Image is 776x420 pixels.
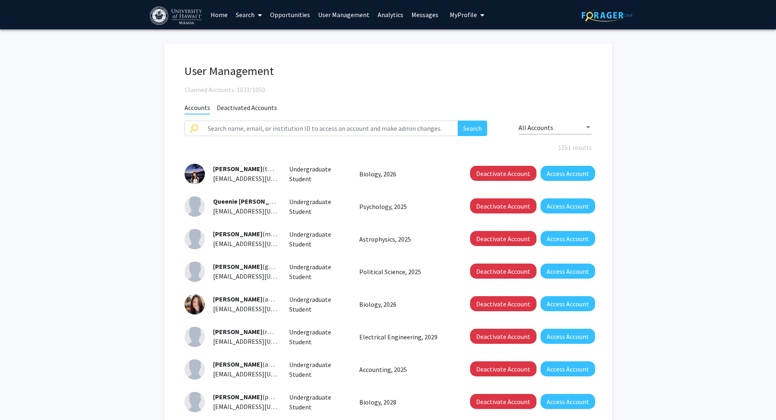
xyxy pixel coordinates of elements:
a: Analytics [374,0,407,29]
button: Search [458,121,487,136]
button: Access Account [541,296,595,311]
div: Undergraduate Student [283,327,353,347]
span: My Profile [450,11,477,19]
div: Undergraduate Student [283,164,353,184]
p: Psychology, 2025 [359,202,452,211]
span: [PERSON_NAME] [213,360,262,368]
span: (acostaan) [213,295,292,303]
p: Accounting, 2025 [359,365,452,374]
span: [EMAIL_ADDRESS][US_STATE][DOMAIN_NAME] [213,370,345,378]
a: Opportunities [266,0,314,29]
button: Deactivate Account [470,198,536,213]
span: [EMAIL_ADDRESS][US_STATE][DOMAIN_NAME] [213,402,345,411]
p: Biology, 2026 [359,169,452,179]
p: Astrophysics, 2025 [359,234,452,244]
span: [PERSON_NAME] [213,262,262,270]
img: Profile Picture [185,262,205,282]
span: (mja628) [213,230,287,238]
span: [EMAIL_ADDRESS][US_STATE][DOMAIN_NAME] [213,207,345,215]
span: [EMAIL_ADDRESS][US_STATE][DOMAIN_NAME] [213,240,345,248]
button: Deactivate Account [470,231,536,246]
button: Access Account [541,264,595,279]
div: Undergraduate Student [283,262,353,281]
div: 1151 results [178,143,598,152]
iframe: Chat [6,383,35,414]
h1: User Management [185,64,592,78]
p: Electrical Engineering, 2029 [359,332,452,342]
span: [PERSON_NAME] [213,230,262,238]
div: Undergraduate Student [283,360,353,379]
span: [EMAIL_ADDRESS][US_STATE][DOMAIN_NAME] [213,174,345,183]
span: [EMAIL_ADDRESS][US_STATE][DOMAIN_NAME] [213,272,345,280]
a: User Management [314,0,374,29]
div: Undergraduate Student [283,392,353,412]
span: (pka7) [213,393,280,401]
button: Deactivate Account [470,361,536,376]
span: (robertda) [213,328,292,336]
span: [EMAIL_ADDRESS][US_STATE][DOMAIN_NAME] [213,337,345,345]
img: ForagerOne Logo [582,9,633,22]
button: Access Account [541,198,595,213]
button: Access Account [541,231,595,246]
span: (qabarcar) [213,197,317,205]
span: (gacoba) [213,262,287,270]
input: Search name, email, or institution ID to access an account and make admin changes. [203,121,458,136]
span: [PERSON_NAME] [213,393,262,401]
button: Access Account [541,361,595,376]
span: Deactivated Accounts [217,103,277,114]
img: Profile Picture [185,229,205,249]
span: All Accounts [519,123,553,132]
div: Undergraduate Student [283,197,353,216]
div: Undergraduate Student [283,229,353,249]
p: Political Science, 2025 [359,267,452,277]
span: (tagres) [213,165,285,173]
button: Access Account [541,329,595,344]
img: Profile Picture [185,327,205,347]
a: Search [232,0,266,29]
button: Access Account [541,166,595,181]
button: Deactivate Account [470,329,536,344]
img: Profile Picture [185,196,205,217]
span: [PERSON_NAME] [213,165,262,173]
button: Deactivate Account [470,394,536,409]
button: Access Account [541,394,595,409]
button: Deactivate Account [470,296,536,311]
img: Profile Picture [185,294,205,314]
p: Biology, 2026 [359,299,452,309]
span: [EMAIL_ADDRESS][US_STATE][DOMAIN_NAME] [213,305,345,313]
div: Undergraduate Student [283,295,353,314]
span: Accounts [185,103,210,114]
p: Biology, 2028 [359,397,452,407]
span: Queenie [PERSON_NAME] [213,197,288,205]
img: Profile Picture [185,392,205,412]
a: Home [207,0,232,29]
span: [PERSON_NAME] [213,328,262,336]
img: Profile Picture [185,164,205,184]
img: University of Hawaiʻi at Mānoa Logo [150,7,204,25]
button: Deactivate Account [470,264,536,279]
a: Messages [407,0,442,29]
button: Deactivate Account [470,166,536,181]
span: [PERSON_NAME] [213,295,262,303]
div: Claimed Accounts: 1031/1050 [185,85,592,95]
img: Profile Picture [185,359,205,380]
span: (aagag) [213,360,284,368]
